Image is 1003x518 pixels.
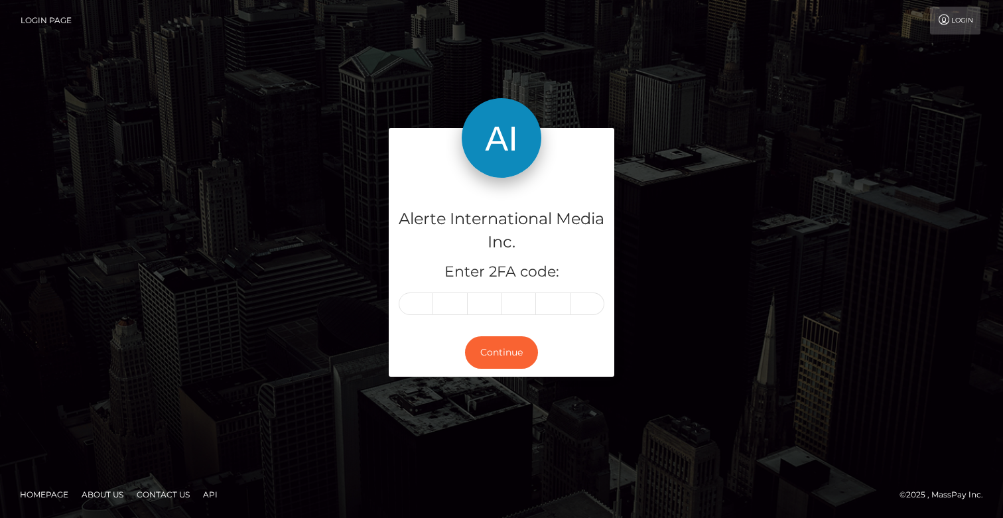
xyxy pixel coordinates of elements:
a: API [198,484,223,505]
a: Homepage [15,484,74,505]
button: Continue [465,336,538,369]
a: Login Page [21,7,72,34]
h4: Alerte International Media Inc. [399,208,604,254]
img: Alerte International Media Inc. [462,98,541,178]
h5: Enter 2FA code: [399,262,604,283]
a: Login [930,7,980,34]
div: © 2025 , MassPay Inc. [900,487,993,502]
a: About Us [76,484,129,505]
a: Contact Us [131,484,195,505]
